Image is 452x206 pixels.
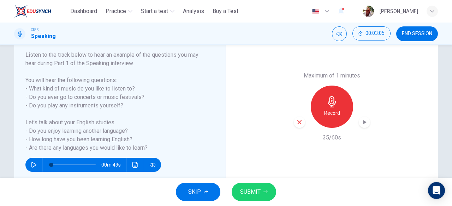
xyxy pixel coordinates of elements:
[324,109,340,117] h6: Record
[14,4,51,18] img: ELTC logo
[323,133,341,142] h6: 35/60s
[428,182,445,199] div: Open Intercom Messenger
[352,26,391,40] button: 00:03:05
[138,5,177,18] button: Start a test
[311,86,353,128] button: Record
[352,26,391,41] div: Hide
[365,31,385,36] span: 00:03:05
[101,158,126,172] span: 00m 49s
[176,183,220,201] button: SKIP
[183,7,204,15] span: Analysis
[103,5,135,18] button: Practice
[106,7,126,15] span: Practice
[332,26,347,41] div: Mute
[396,26,438,41] button: END SESSION
[70,7,97,15] span: Dashboard
[67,5,100,18] button: Dashboard
[141,7,168,15] span: Start a test
[380,7,418,15] div: [PERSON_NAME]
[188,187,201,197] span: SKIP
[14,4,67,18] a: ELTC logo
[180,5,207,18] button: Analysis
[31,32,56,40] h1: Speaking
[210,5,241,18] button: Buy a Test
[130,158,141,172] button: Click to see the audio transcription
[304,71,360,80] h6: Maximum of 1 minutes
[213,7,238,15] span: Buy a Test
[311,9,320,14] img: en
[232,183,276,201] button: SUBMIT
[402,31,432,37] span: END SESSION
[31,27,38,32] span: CEFR
[363,6,374,17] img: Profile picture
[240,187,261,197] span: SUBMIT
[25,51,206,152] h6: Listen to the track below to hear an example of the questions you may hear during Part 1 of the S...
